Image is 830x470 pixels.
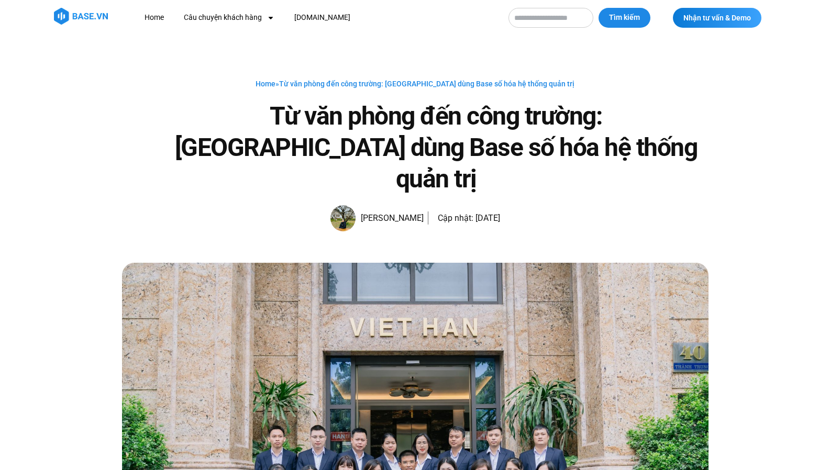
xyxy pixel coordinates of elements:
a: Home [137,8,172,27]
span: Tìm kiếm [609,13,640,23]
button: Tìm kiếm [599,8,650,28]
span: Nhận tư vấn & Demo [683,14,751,21]
nav: Menu [137,8,498,27]
a: [DOMAIN_NAME] [286,8,358,27]
a: Nhận tư vấn & Demo [673,8,761,28]
img: Picture of Đoàn Đức [330,205,356,231]
time: [DATE] [475,213,500,223]
span: » [256,80,574,88]
a: Câu chuyện khách hàng [176,8,282,27]
a: Home [256,80,275,88]
h1: Từ văn phòng đến công trường: [GEOGRAPHIC_DATA] dùng Base số hóa hệ thống quản trị [164,100,709,195]
span: Cập nhật: [438,213,473,223]
span: [PERSON_NAME] [356,211,424,226]
a: Picture of Đoàn Đức [PERSON_NAME] [330,205,424,231]
span: Từ văn phòng đến công trường: [GEOGRAPHIC_DATA] dùng Base số hóa hệ thống quản trị [279,80,574,88]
